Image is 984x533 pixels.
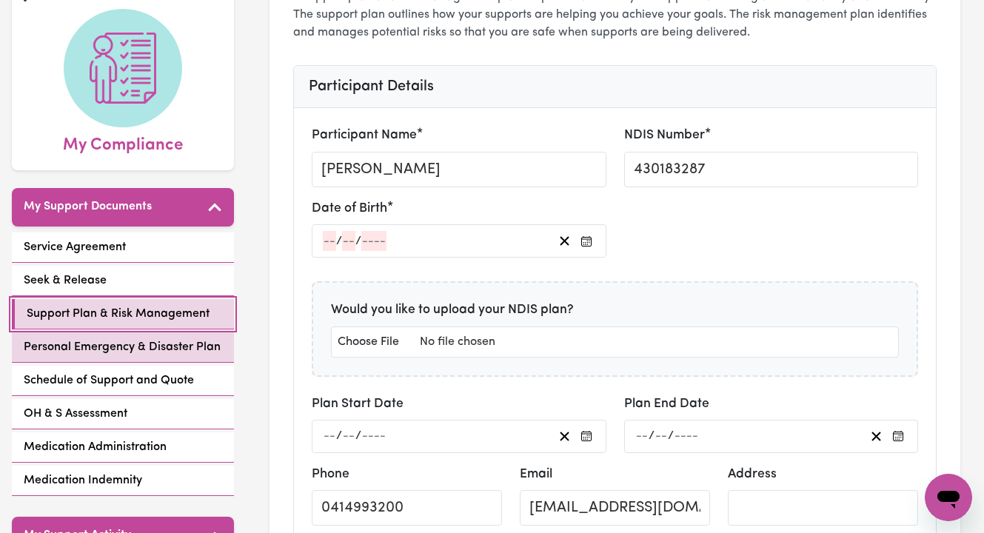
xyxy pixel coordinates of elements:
button: My Support Documents [12,188,234,227]
span: / [355,429,361,443]
label: NDIS Number [624,126,705,145]
span: / [649,429,655,443]
span: Medication Administration [24,438,167,456]
input: -- [342,231,355,251]
input: ---- [674,426,699,446]
span: Support Plan & Risk Management [27,305,210,323]
span: / [336,235,342,248]
span: Service Agreement [24,238,126,256]
label: Date of Birth [312,199,387,218]
input: -- [655,426,668,446]
label: Phone [312,465,349,484]
input: -- [635,426,649,446]
input: ---- [361,426,386,446]
a: Support Plan & Risk Management [12,299,234,329]
h3: Participant Details [309,78,921,95]
a: Seek & Release [12,266,234,296]
a: Medication Indemnity [12,466,234,496]
input: -- [342,426,355,446]
span: Seek & Release [24,272,107,289]
a: Service Agreement [12,232,234,263]
label: Would you like to upload your NDIS plan? [331,301,574,320]
label: Plan End Date [624,395,709,414]
span: Personal Emergency & Disaster Plan [24,338,221,356]
span: Medication Indemnity [24,472,142,489]
input: ---- [361,231,386,251]
a: OH & S Assessment [12,399,234,429]
label: Address [728,465,777,484]
h5: My Support Documents [24,200,152,214]
span: OH & S Assessment [24,405,127,423]
span: Schedule of Support and Quote [24,372,194,389]
span: / [336,429,342,443]
label: Plan Start Date [312,395,404,414]
label: Email [520,465,552,484]
span: / [355,235,361,248]
span: / [668,429,674,443]
label: Participant Name [312,126,417,145]
a: Schedule of Support and Quote [12,366,234,396]
a: Personal Emergency & Disaster Plan [12,332,234,363]
input: -- [323,231,336,251]
input: -- [323,426,336,446]
a: My Compliance [24,9,222,158]
a: Medication Administration [12,432,234,463]
iframe: Button to launch messaging window [925,474,972,521]
span: My Compliance [63,127,183,158]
